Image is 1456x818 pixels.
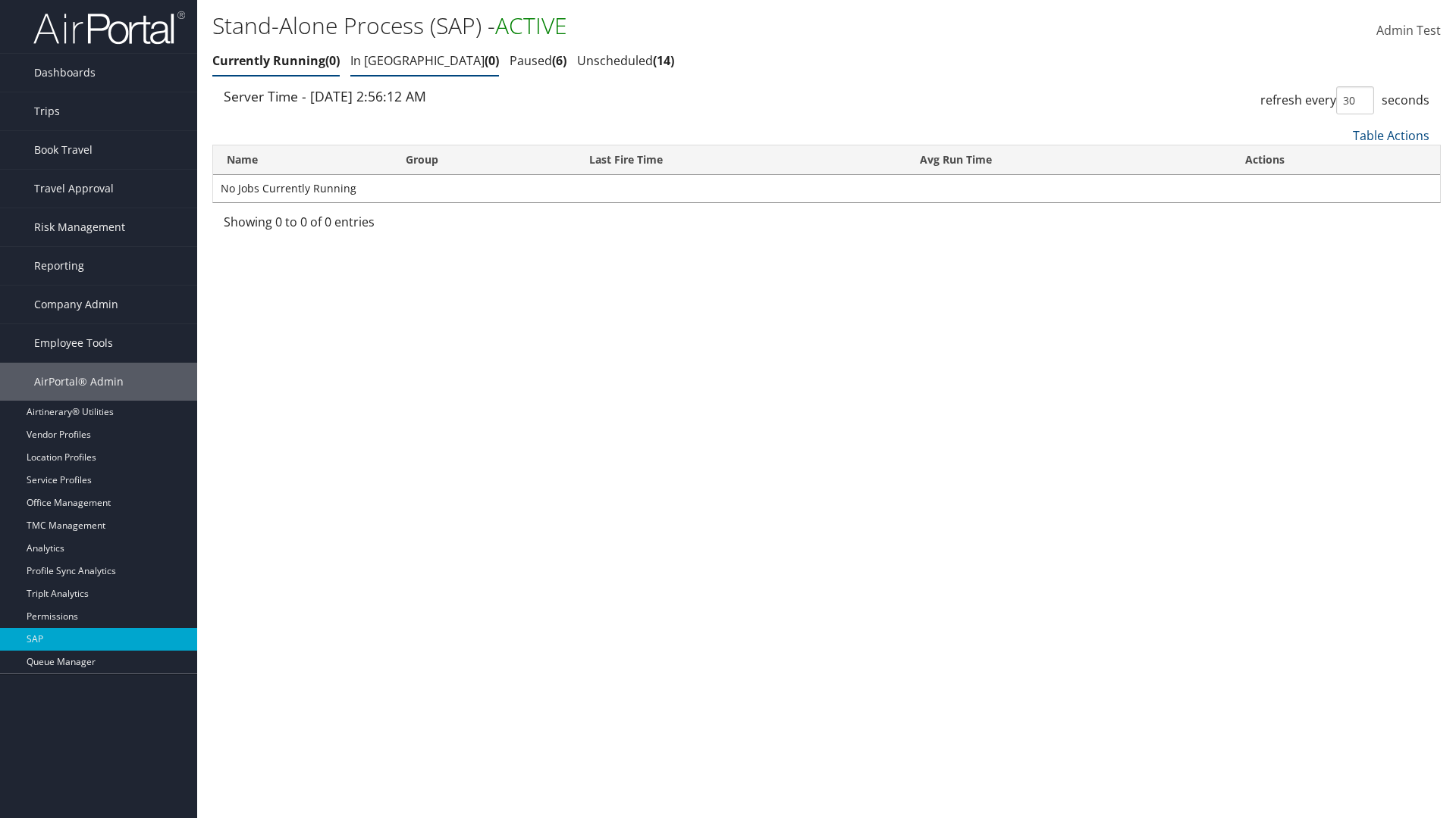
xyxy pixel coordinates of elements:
[325,52,340,69] span: 0
[212,52,340,69] a: Currently Running0
[1260,92,1336,108] span: refresh every
[34,54,96,92] span: Dashboards
[34,363,124,401] span: AirPortal® Admin
[34,92,60,130] span: Trips
[213,175,1440,202] td: No Jobs Currently Running
[577,52,674,69] a: Unscheduled14
[33,10,185,45] img: airportal-logo.png
[1353,127,1429,144] a: Table Actions
[34,247,84,285] span: Reporting
[224,86,815,106] div: Server Time - [DATE] 2:56:12 AM
[34,286,118,323] span: Company Admin
[552,52,566,69] span: 6
[1232,145,1440,175] th: Actions
[34,170,114,208] span: Travel Approval
[392,145,576,175] th: Group: activate to sort column ascending
[212,10,1031,42] h1: Stand-Alone Process (SAP) -
[510,52,566,69] a: Paused6
[906,145,1232,175] th: Avg Run Time: activate to sort column ascending
[495,10,567,41] span: ACTIVE
[1376,8,1441,55] a: Admin Test
[213,145,392,175] th: Name: activate to sort column ascending
[1376,22,1441,39] span: Admin Test
[224,213,508,239] div: Showing 0 to 0 of 0 entries
[34,208,125,246] span: Risk Management
[34,324,113,362] span: Employee Tools
[1382,92,1429,108] span: seconds
[653,52,674,69] span: 14
[485,52,499,69] span: 0
[350,52,499,69] a: In [GEOGRAPHIC_DATA]0
[34,131,93,169] span: Book Travel
[576,145,906,175] th: Last Fire Time: activate to sort column ascending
